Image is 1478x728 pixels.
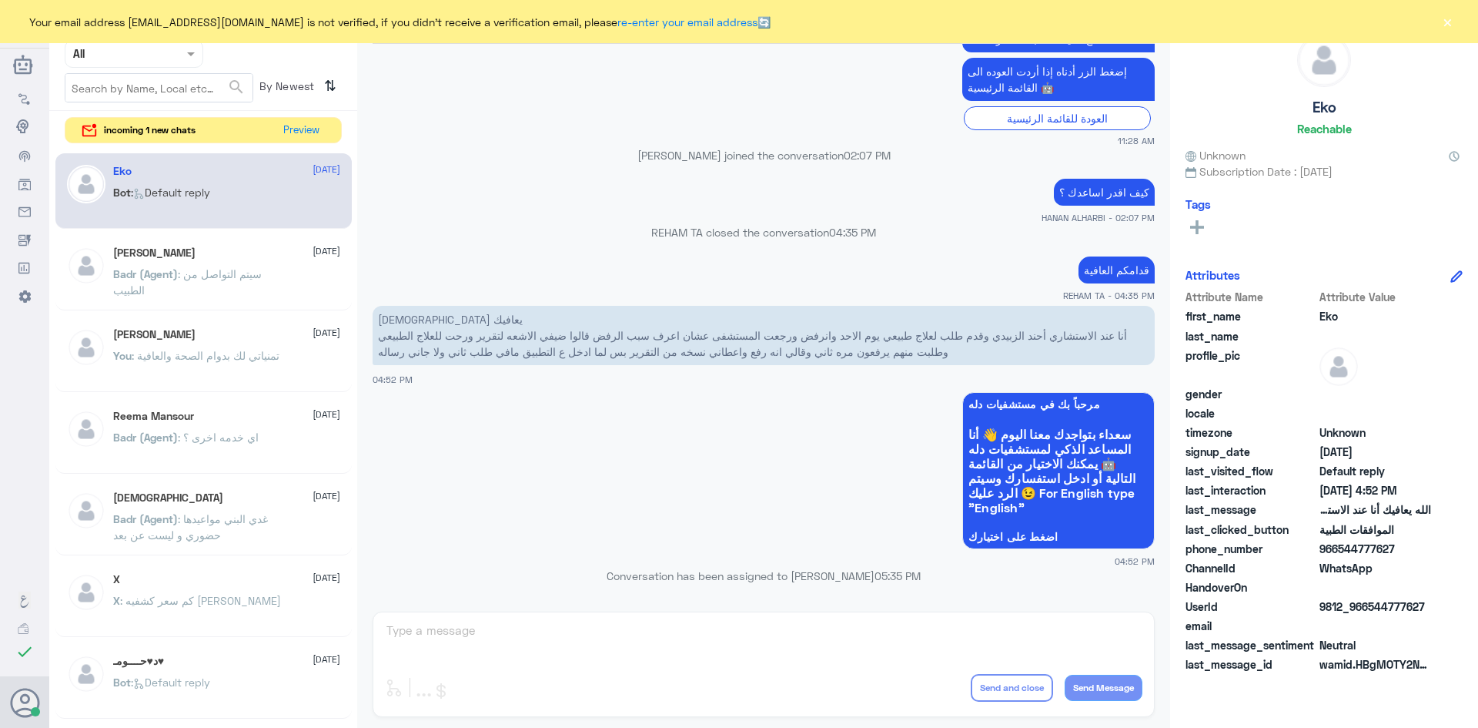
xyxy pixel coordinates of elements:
[962,58,1155,101] p: 6/8/2025, 11:28 AM
[1185,163,1463,179] span: Subscription Date : [DATE]
[1185,502,1316,518] span: last_message
[1054,179,1155,206] p: 6/8/2025, 2:07 PM
[1185,579,1316,595] span: HandoverOn
[178,431,259,444] span: : اي خدمه اخرى ؟
[1319,289,1431,305] span: Attribute Value
[373,147,1155,163] p: [PERSON_NAME] joined the conversation
[67,165,105,203] img: defaultAdmin.png
[1319,502,1431,518] span: الله يعافيك أنا عند الاستشاري أحند الزبيدي وقدم طلب لعلاج طبيعي يوم الاحد وانرفض ورجعت المستشفى ع...
[113,165,132,178] h5: Eko
[113,594,120,607] span: X
[113,512,178,525] span: Badr (Agent)
[313,244,340,258] span: [DATE]
[67,328,105,367] img: defaultAdmin.png
[1185,618,1316,634] span: email
[1297,122,1352,136] h6: Reachable
[113,512,268,542] span: : غدي البني مواعيدها حضوري و ليست عن بعد
[373,374,413,384] span: 04:52 PM
[1319,482,1431,498] span: 2025-08-06T13:52:03.523Z
[131,676,210,689] span: : Default reply
[1319,560,1431,576] span: 2
[844,149,891,162] span: 02:07 PM
[1185,560,1316,576] span: ChannelId
[113,267,178,280] span: Badr (Agent)
[113,186,131,199] span: Bot
[1185,463,1316,479] span: last_visited_flow
[1319,463,1431,479] span: Default reply
[1298,34,1350,86] img: defaultAdmin.png
[1319,656,1431,673] span: wamid.HBgMOTY2NTQ0Nzc3NjI3FQIAEhgUM0E0RTQ3RjAyNENDRkE5NUI2N0EA
[313,326,340,340] span: [DATE]
[1440,14,1455,29] button: ×
[113,328,196,341] h5: Mohammed ALRASHED
[1319,637,1431,653] span: 0
[1319,599,1431,615] span: 9812_966544777627
[1185,386,1316,402] span: gender
[132,349,279,362] span: : تمنياتي لك بدوام الصحة والعافية
[113,491,223,505] h5: سبحان الله
[1185,482,1316,498] span: last_interaction
[1312,99,1336,116] h5: Eko
[1319,522,1431,538] span: الموافقات الطبية
[1185,147,1246,163] span: Unknown
[1185,197,1211,211] h6: Tags
[65,74,252,102] input: Search by Name, Local etc…
[313,489,340,503] span: [DATE]
[113,573,120,586] h5: X
[373,224,1155,240] p: REHAM TA closed the conversation
[1319,618,1431,634] span: null
[874,569,921,582] span: 05:35 PM
[29,14,771,30] span: Your email address [EMAIL_ADDRESS][DOMAIN_NAME] is not verified, if you didn't receive a verifica...
[1078,257,1155,283] p: 6/8/2025, 4:35 PM
[1063,289,1155,302] span: REHAM TA - 04:35 PM
[373,568,1155,584] p: Conversation has been assigned to [PERSON_NAME]
[113,676,131,689] span: Bot
[1185,522,1316,538] span: last_clicked_button
[1319,424,1431,441] span: Unknown
[113,247,196,260] h5: Anas
[1118,134,1155,147] span: 11:28 AM
[968,531,1149,543] span: اضغط على اختيارك
[313,408,340,421] span: [DATE]
[104,123,196,137] span: incoming 1 new chats
[227,78,246,96] span: search
[67,491,105,530] img: defaultAdmin.png
[131,186,210,199] span: : Default reply
[113,410,194,423] h5: Reema Mansour
[1319,444,1431,460] span: 2025-08-04T15:35:52.317Z
[253,73,318,104] span: By Newest
[15,642,34,661] i: check
[1319,405,1431,421] span: null
[617,15,757,29] a: re-enter your email address
[1042,211,1155,224] span: HANAN ALHARBI - 02:07 PM
[276,118,326,143] button: Preview
[1185,444,1316,460] span: signup_date
[968,398,1149,411] span: مرحباً بك في مستشفيات دله
[324,73,336,99] i: ⇅
[67,410,105,448] img: defaultAdmin.png
[829,226,876,239] span: 04:35 PM
[1115,555,1155,568] span: 04:52 PM
[313,163,340,176] span: [DATE]
[113,349,132,362] span: You
[1185,405,1316,421] span: locale
[313,653,340,666] span: [DATE]
[968,427,1149,515] span: سعداء بتواجدك معنا اليوم 👋 أنا المساعد الذكي لمستشفيات دله 🤖 يمكنك الاختيار من القائمة التالية أو...
[1185,289,1316,305] span: Attribute Name
[67,573,105,612] img: defaultAdmin.png
[964,106,1151,130] div: العودة للقائمة الرئيسية
[1185,599,1316,615] span: UserId
[1185,637,1316,653] span: last_message_sentiment
[1319,347,1358,386] img: defaultAdmin.png
[1185,328,1316,344] span: last_name
[120,594,281,607] span: : كم سعر كشفيه [PERSON_NAME]
[227,75,246,100] button: search
[1185,424,1316,441] span: timezone
[1185,308,1316,324] span: first_name
[1319,386,1431,402] span: null
[67,247,105,285] img: defaultAdmin.png
[1185,347,1316,383] span: profile_pic
[1185,656,1316,673] span: last_message_id
[10,688,39,717] button: Avatar
[113,267,262,297] span: : سيتم التواصل من الطبيب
